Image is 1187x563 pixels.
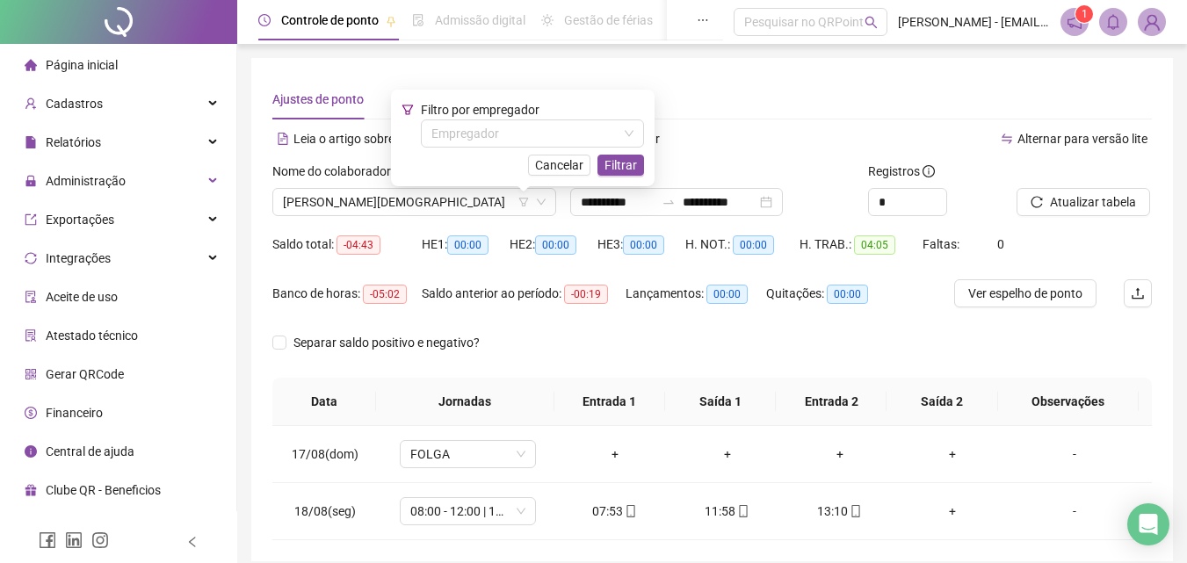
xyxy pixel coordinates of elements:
[286,333,487,352] span: Separar saldo positivo e negativo?
[272,378,376,426] th: Data
[573,444,657,464] div: +
[541,14,554,26] span: sun
[447,235,489,255] span: 00:00
[258,14,271,26] span: clock-circle
[1017,188,1150,216] button: Atualizar tabela
[39,531,56,549] span: facebook
[1023,502,1126,521] div: -
[998,378,1139,426] th: Observações
[292,447,358,461] span: 17/08(dom)
[46,251,111,265] span: Integrações
[25,445,37,458] span: info-circle
[25,97,37,110] span: user-add
[294,504,356,518] span: 18/08(seg)
[898,12,1050,32] span: [PERSON_NAME] - [EMAIL_ADDRESS][DOMAIN_NAME]
[46,174,126,188] span: Administração
[766,284,889,304] div: Quitações:
[25,59,37,71] span: home
[272,235,422,255] div: Saldo total:
[968,284,1082,303] span: Ver espelho de ponto
[1050,192,1136,212] span: Atualizar tabela
[46,290,118,304] span: Aceite de uso
[827,285,868,304] span: 00:00
[363,285,407,304] span: -05:02
[46,135,101,149] span: Relatórios
[954,279,1097,307] button: Ver espelho de ponto
[277,133,289,145] span: file-text
[337,235,380,255] span: -04:43
[1031,196,1043,208] span: reload
[573,502,657,521] div: 07:53
[421,103,539,117] span: Filtro por empregador
[564,13,653,27] span: Gestão de férias
[848,505,862,517] span: mobile
[412,14,424,26] span: file-done
[376,378,554,426] th: Jornadas
[697,14,709,26] span: ellipsis
[1075,5,1093,23] sup: 1
[626,284,766,304] div: Lançamentos:
[46,444,134,458] span: Central de ajuda
[272,162,402,181] label: Nome do colaborador
[685,502,770,521] div: 11:58
[535,235,576,255] span: 00:00
[865,16,878,29] span: search
[410,498,525,524] span: 08:00 - 12:00 | 13:12 - 18:00
[272,284,422,304] div: Banco de horas:
[25,407,37,419] span: dollar
[46,406,103,420] span: Financeiro
[410,441,525,467] span: FOLGA
[800,235,923,255] div: H. TRAB.:
[65,531,83,549] span: linkedin
[665,378,776,426] th: Saída 1
[1023,444,1126,464] div: -
[1139,9,1165,35] img: 67890
[623,505,637,517] span: mobile
[281,13,379,27] span: Controle de ponto
[518,197,529,207] span: filter
[272,92,364,106] span: Ajustes de ponto
[597,235,685,255] div: HE 3:
[604,155,637,175] span: Filtrar
[564,285,608,304] span: -00:19
[735,505,749,517] span: mobile
[25,136,37,148] span: file
[186,536,199,548] span: left
[25,291,37,303] span: audit
[25,484,37,496] span: gift
[46,328,138,343] span: Atestado técnico
[25,175,37,187] span: lock
[776,378,887,426] th: Entrada 2
[554,378,665,426] th: Entrada 1
[1082,8,1088,20] span: 1
[887,378,997,426] th: Saída 2
[402,104,414,116] span: filter
[25,252,37,264] span: sync
[535,155,583,175] span: Cancelar
[25,329,37,342] span: solution
[868,162,935,181] span: Registros
[997,237,1004,251] span: 0
[1131,286,1145,300] span: upload
[798,444,882,464] div: +
[46,58,118,72] span: Página inicial
[293,132,437,146] span: Leia o artigo sobre ajustes
[910,502,995,521] div: +
[685,444,770,464] div: +
[46,213,114,227] span: Exportações
[422,235,510,255] div: HE 1:
[662,195,676,209] span: swap-right
[685,235,800,255] div: H. NOT.:
[435,13,525,27] span: Admissão digital
[923,237,962,251] span: Faltas:
[386,16,396,26] span: pushpin
[46,97,103,111] span: Cadastros
[25,368,37,380] span: qrcode
[662,195,676,209] span: to
[283,189,546,215] span: FRANQUILENE DO NASCIMENTO SANTOS
[1105,14,1121,30] span: bell
[1067,14,1082,30] span: notification
[46,483,161,497] span: Clube QR - Beneficios
[1017,132,1147,146] span: Alternar para versão lite
[798,502,882,521] div: 13:10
